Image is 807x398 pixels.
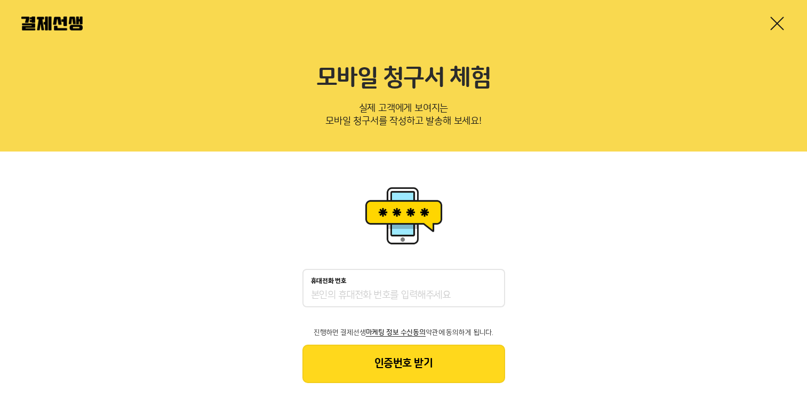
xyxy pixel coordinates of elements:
[311,289,497,302] input: 휴대전화 번호
[366,329,426,336] span: 마케팅 정보 수신동의
[311,277,347,285] p: 휴대전화 번호
[361,184,446,248] img: 휴대폰인증 이미지
[21,64,786,93] h2: 모바일 청구서 체험
[302,345,505,383] button: 인증번호 받기
[21,99,786,134] p: 실제 고객에게 보여지는 모바일 청구서를 작성하고 발송해 보세요!
[302,329,505,336] p: 진행하면 결제선생 약관에 동의하게 됩니다.
[21,17,83,30] img: 결제선생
